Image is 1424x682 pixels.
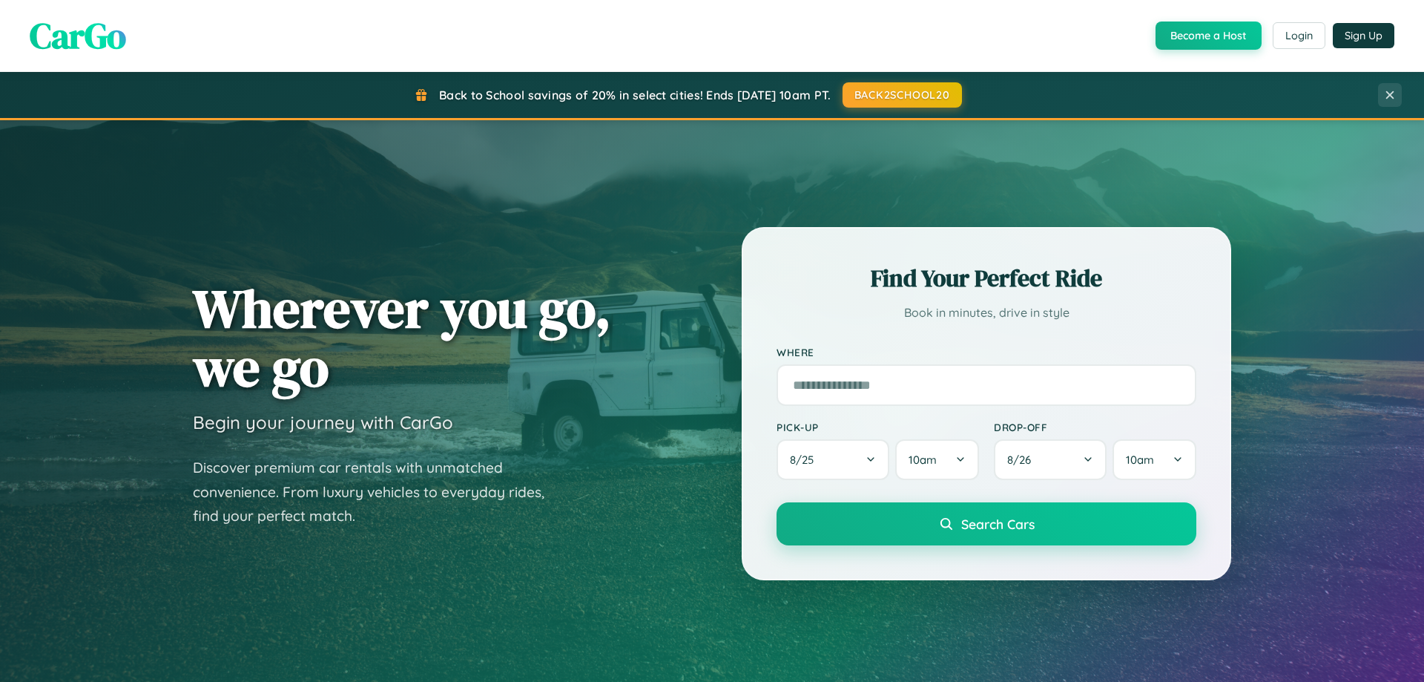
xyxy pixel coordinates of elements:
button: Search Cars [777,502,1196,545]
label: Where [777,346,1196,358]
span: 8 / 26 [1007,453,1038,467]
h3: Begin your journey with CarGo [193,411,453,433]
span: 10am [1126,453,1154,467]
span: 10am [909,453,937,467]
button: BACK2SCHOOL20 [843,82,962,108]
button: 8/25 [777,439,889,480]
span: Back to School savings of 20% in select cities! Ends [DATE] 10am PT. [439,88,831,102]
button: 10am [895,439,979,480]
h2: Find Your Perfect Ride [777,262,1196,295]
p: Discover premium car rentals with unmatched convenience. From luxury vehicles to everyday rides, ... [193,456,564,528]
label: Pick-up [777,421,979,433]
button: 8/26 [994,439,1107,480]
button: Become a Host [1156,22,1262,50]
button: 10am [1112,439,1196,480]
span: CarGo [30,11,126,60]
p: Book in minutes, drive in style [777,302,1196,324]
button: Sign Up [1333,23,1394,48]
span: Search Cars [961,516,1035,532]
h1: Wherever you go, we go [193,279,611,396]
span: 8 / 25 [790,453,821,467]
button: Login [1273,22,1325,49]
label: Drop-off [994,421,1196,433]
